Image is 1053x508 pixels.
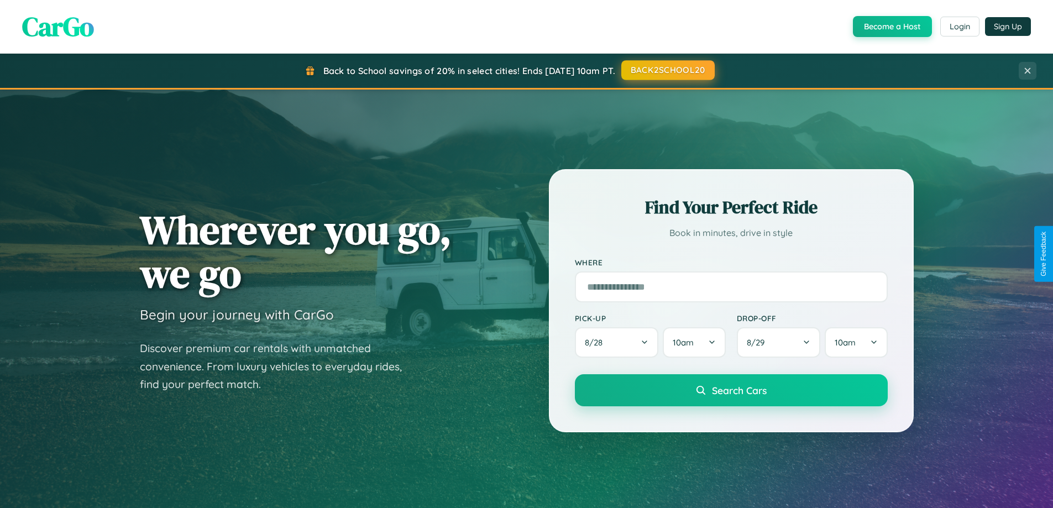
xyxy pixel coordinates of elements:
span: CarGo [22,8,94,45]
button: Search Cars [575,374,888,406]
h2: Find Your Perfect Ride [575,195,888,219]
button: 10am [825,327,887,358]
p: Book in minutes, drive in style [575,225,888,241]
h1: Wherever you go, we go [140,208,452,295]
span: Back to School savings of 20% in select cities! Ends [DATE] 10am PT. [323,65,615,76]
span: 10am [835,337,856,348]
span: 8 / 29 [747,337,770,348]
button: BACK2SCHOOL20 [621,60,715,80]
button: 10am [663,327,725,358]
label: Pick-up [575,313,726,323]
button: Become a Host [853,16,932,37]
button: Login [940,17,979,36]
span: 10am [673,337,694,348]
label: Drop-off [737,313,888,323]
button: Sign Up [985,17,1031,36]
label: Where [575,258,888,267]
div: Give Feedback [1040,232,1047,276]
button: 8/28 [575,327,659,358]
button: 8/29 [737,327,821,358]
h3: Begin your journey with CarGo [140,306,334,323]
span: Search Cars [712,384,767,396]
p: Discover premium car rentals with unmatched convenience. From luxury vehicles to everyday rides, ... [140,339,416,394]
span: 8 / 28 [585,337,608,348]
